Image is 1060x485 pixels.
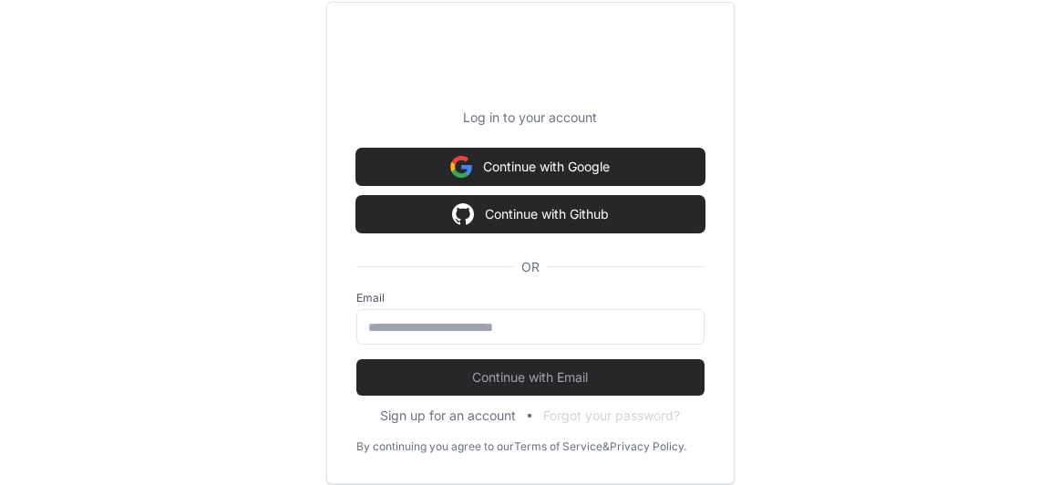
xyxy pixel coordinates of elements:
[356,439,514,454] div: By continuing you agree to our
[602,439,610,454] div: &
[356,359,705,396] button: Continue with Email
[380,407,516,425] button: Sign up for an account
[610,439,686,454] a: Privacy Policy.
[356,196,705,232] button: Continue with Github
[450,149,472,185] img: Sign in with google
[514,439,602,454] a: Terms of Service
[356,368,705,387] span: Continue with Email
[543,407,680,425] button: Forgot your password?
[356,149,705,185] button: Continue with Google
[514,258,547,276] span: OR
[452,196,474,232] img: Sign in with google
[356,291,705,305] label: Email
[356,108,705,127] p: Log in to your account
